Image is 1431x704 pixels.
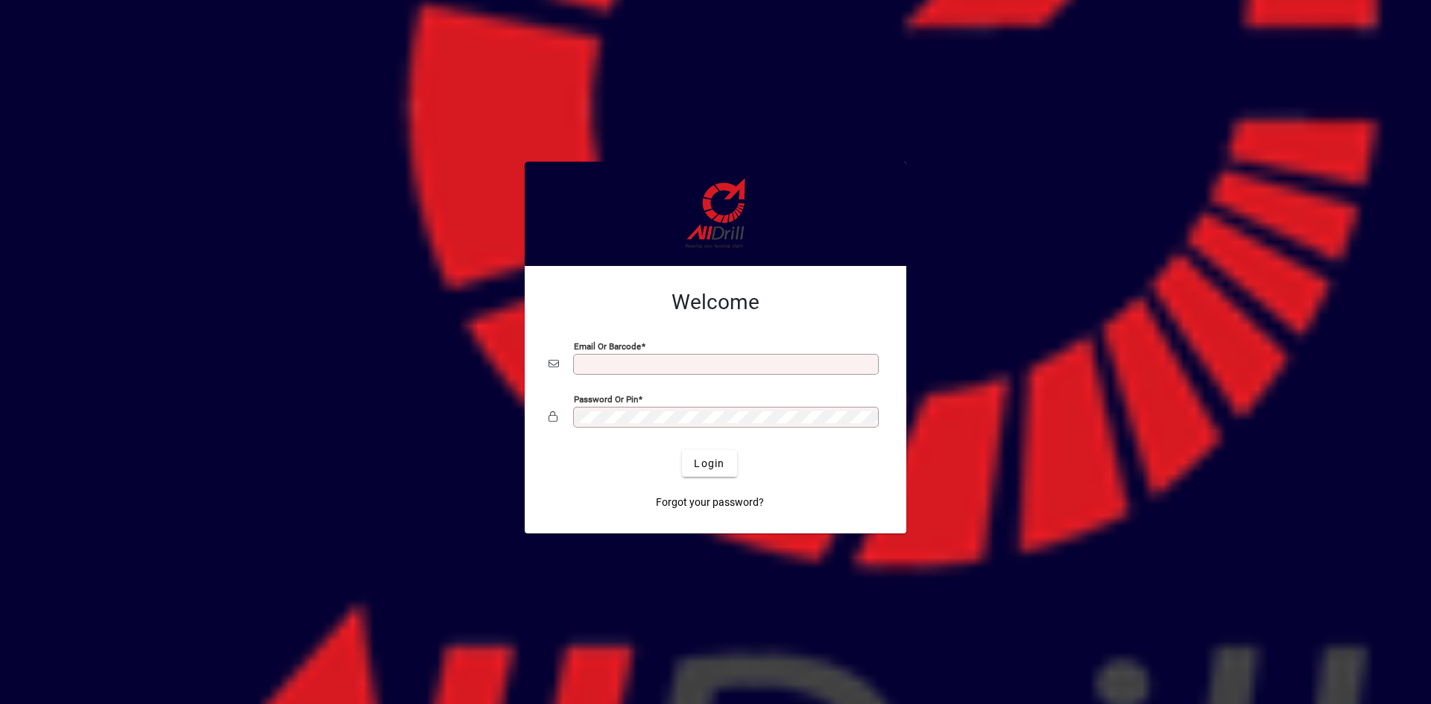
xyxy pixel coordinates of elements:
[549,290,882,315] h2: Welcome
[656,495,764,510] span: Forgot your password?
[650,489,770,516] a: Forgot your password?
[682,450,736,477] button: Login
[574,341,641,352] mat-label: Email or Barcode
[574,394,638,405] mat-label: Password or Pin
[694,456,724,472] span: Login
